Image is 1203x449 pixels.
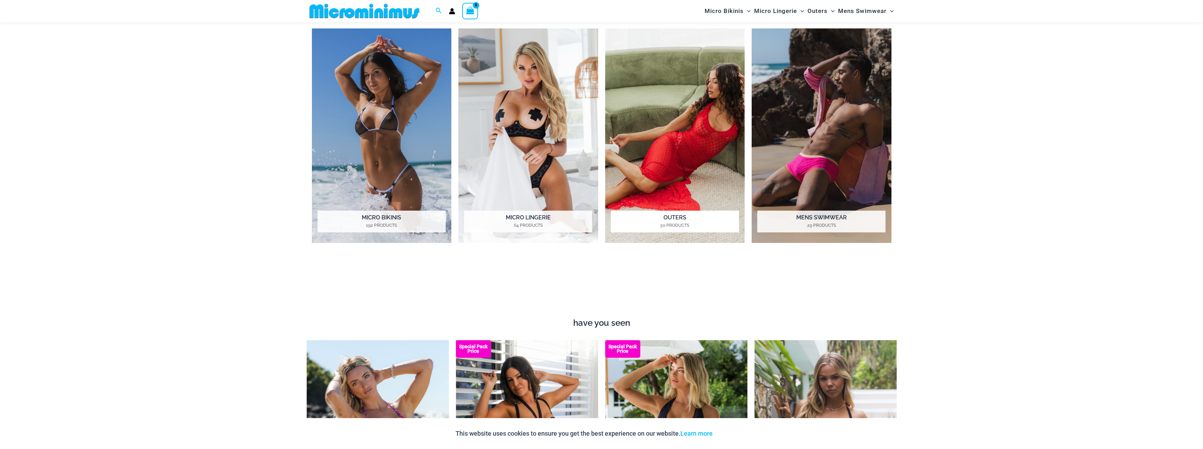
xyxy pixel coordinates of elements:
[312,28,452,243] img: Micro Bikinis
[752,28,891,243] a: Visit product category Mens Swimwear
[611,211,739,232] h2: Outers
[836,2,895,20] a: Mens SwimwearMenu ToggleMenu Toggle
[744,2,751,20] span: Menu Toggle
[718,425,748,442] button: Accept
[312,28,452,243] a: Visit product category Micro Bikinis
[752,28,891,243] img: Mens Swimwear
[703,2,752,20] a: Micro BikinisMenu ToggleMenu Toggle
[828,2,835,20] span: Menu Toggle
[757,222,885,229] mark: 29 Products
[318,211,446,232] h2: Micro Bikinis
[838,2,887,20] span: Mens Swimwear
[464,211,592,232] h2: Micro Lingerie
[680,430,713,437] a: Learn more
[605,28,745,243] a: Visit product category Outers
[307,318,897,328] h4: have you seen
[436,7,442,15] a: Search icon link
[456,344,491,354] b: Special Pack Price
[458,28,598,243] a: Visit product category Micro Lingerie
[456,428,713,439] p: This website uses cookies to ensure you get the best experience on our website.
[752,2,806,20] a: Micro LingerieMenu ToggleMenu Toggle
[605,344,640,354] b: Special Pack Price
[312,262,891,314] iframe: TrustedSite Certified
[754,2,797,20] span: Micro Lingerie
[318,222,446,229] mark: 192 Products
[605,28,745,243] img: Outers
[702,1,897,21] nav: Site Navigation
[808,2,828,20] span: Outers
[462,3,478,19] a: View Shopping Cart, empty
[449,8,455,14] a: Account icon link
[464,222,592,229] mark: 64 Products
[757,211,885,232] h2: Mens Swimwear
[887,2,894,20] span: Menu Toggle
[797,2,804,20] span: Menu Toggle
[458,28,598,243] img: Micro Lingerie
[611,222,739,229] mark: 50 Products
[307,3,422,19] img: MM SHOP LOGO FLAT
[806,2,836,20] a: OutersMenu ToggleMenu Toggle
[705,2,744,20] span: Micro Bikinis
